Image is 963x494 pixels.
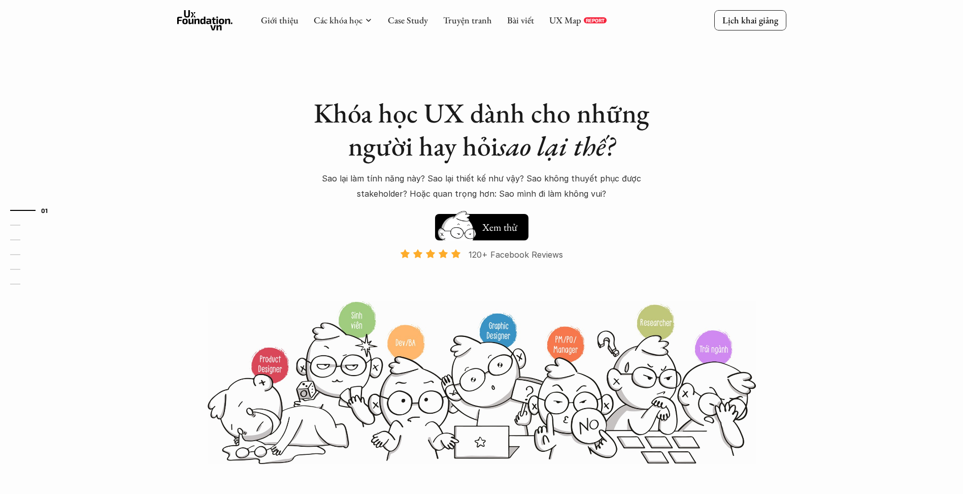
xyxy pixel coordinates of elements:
em: sao lại thế? [498,128,615,164]
a: 120+ Facebook Reviews [391,249,572,300]
a: Xem thử [435,209,528,240]
a: Giới thiệu [261,14,298,26]
p: 120+ Facebook Reviews [469,247,563,262]
p: REPORT [586,17,605,23]
a: Truyện tranh [443,14,492,26]
p: Sao lại làm tính năng này? Sao lại thiết kế như vậy? Sao không thuyết phục được stakeholder? Hoặc... [304,171,659,202]
a: Các khóa học [314,14,362,26]
h5: Xem thử [481,220,518,234]
strong: 01 [41,206,48,213]
a: Lịch khai giảng [714,10,786,30]
a: 01 [10,204,58,217]
a: Bài viết [507,14,534,26]
h1: Khóa học UX dành cho những người hay hỏi [304,97,659,163]
a: UX Map [549,14,581,26]
a: Case Study [388,14,428,26]
p: Lịch khai giảng [722,14,778,26]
